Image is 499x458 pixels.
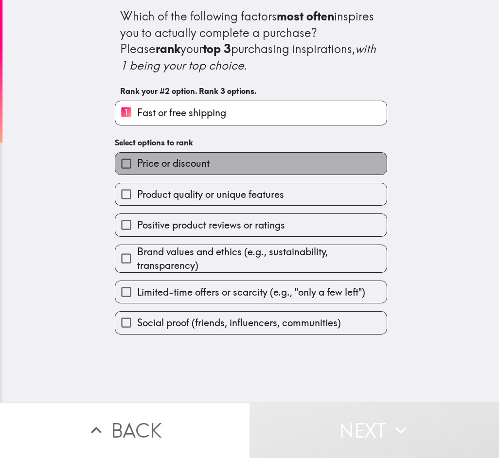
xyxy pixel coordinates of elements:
[115,101,387,125] button: 1Fast or free shipping
[115,245,387,272] button: Brand values and ethics (e.g., sustainability, transparency)
[203,41,231,56] b: top 3
[137,106,226,120] span: Fast or free shipping
[115,214,387,236] button: Positive product reviews or ratings
[115,312,387,334] button: Social proof (friends, influencers, communities)
[115,137,387,148] h6: Select options to rank
[137,285,365,299] span: Limited-time offers or scarcity (e.g., "only a few left")
[137,218,285,232] span: Positive product reviews or ratings
[115,281,387,303] button: Limited-time offers or scarcity (e.g., "only a few left")
[115,153,387,175] button: Price or discount
[137,157,210,170] span: Price or discount
[277,9,334,23] b: most often
[249,402,499,458] button: Next
[137,188,284,201] span: Product quality or unique features
[115,183,387,205] button: Product quality or unique features
[137,245,387,272] span: Brand values and ethics (e.g., sustainability, transparency)
[137,316,341,330] span: Social proof (friends, influencers, communities)
[156,41,180,56] b: rank
[120,86,382,96] h6: Rank your #2 option. Rank 3 options.
[120,41,379,72] i: with 1 being your top choice.
[120,8,382,73] div: Which of the following factors inspires you to actually complete a purchase? Please your purchasi...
